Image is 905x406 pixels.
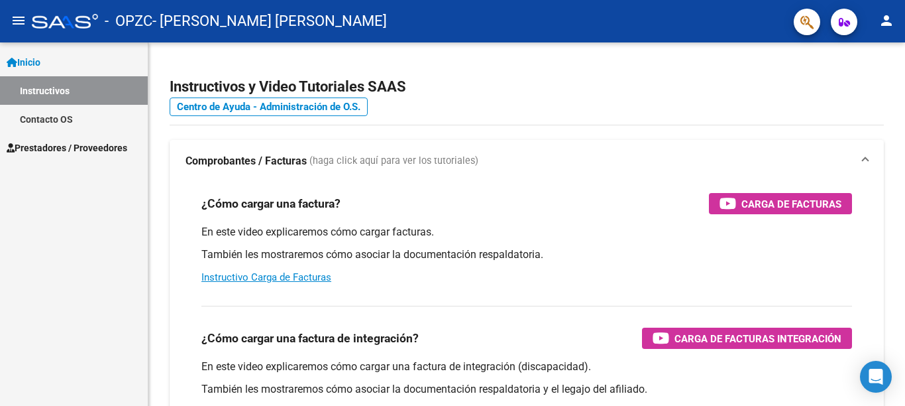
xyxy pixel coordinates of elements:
[201,271,331,283] a: Instructivo Carga de Facturas
[741,196,841,212] span: Carga de Facturas
[11,13,27,29] mat-icon: menu
[201,225,852,239] p: En este video explicaremos cómo cargar facturas.
[186,154,307,169] strong: Comprobantes / Facturas
[309,154,478,169] span: (haga click aquí para ver los tutoriales)
[201,194,341,213] h3: ¿Cómo cargar una factura?
[642,328,852,349] button: Carga de Facturas Integración
[152,7,387,36] span: - [PERSON_NAME] [PERSON_NAME]
[709,193,852,214] button: Carga de Facturas
[7,55,40,70] span: Inicio
[170,98,368,116] a: Centro de Ayuda - Administración de O.S.
[201,329,419,348] h3: ¿Cómo cargar una factura de integración?
[170,140,884,182] mat-expansion-panel-header: Comprobantes / Facturas (haga click aquí para ver los tutoriales)
[105,7,152,36] span: - OPZC
[878,13,894,29] mat-icon: person
[201,360,852,374] p: En este video explicaremos cómo cargar una factura de integración (discapacidad).
[201,382,852,397] p: También les mostraremos cómo asociar la documentación respaldatoria y el legajo del afiliado.
[7,141,127,155] span: Prestadores / Proveedores
[170,74,884,100] h2: Instructivos y Video Tutoriales SAAS
[860,361,892,393] div: Open Intercom Messenger
[674,330,841,347] span: Carga de Facturas Integración
[201,247,852,262] p: También les mostraremos cómo asociar la documentación respaldatoria.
